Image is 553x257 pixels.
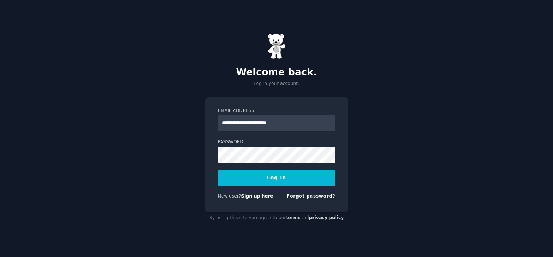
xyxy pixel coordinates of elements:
a: Forgot password? [287,194,335,199]
p: Log in your account. [205,81,348,87]
div: By using this site you agree to our and [205,212,348,224]
a: privacy policy [309,215,344,220]
a: Sign up here [241,194,273,199]
img: Gummy Bear [268,34,286,59]
a: terms [286,215,300,220]
h2: Welcome back. [205,67,348,78]
button: Log In [218,170,335,186]
span: New user? [218,194,241,199]
label: Email Address [218,108,335,114]
label: Password [218,139,335,145]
